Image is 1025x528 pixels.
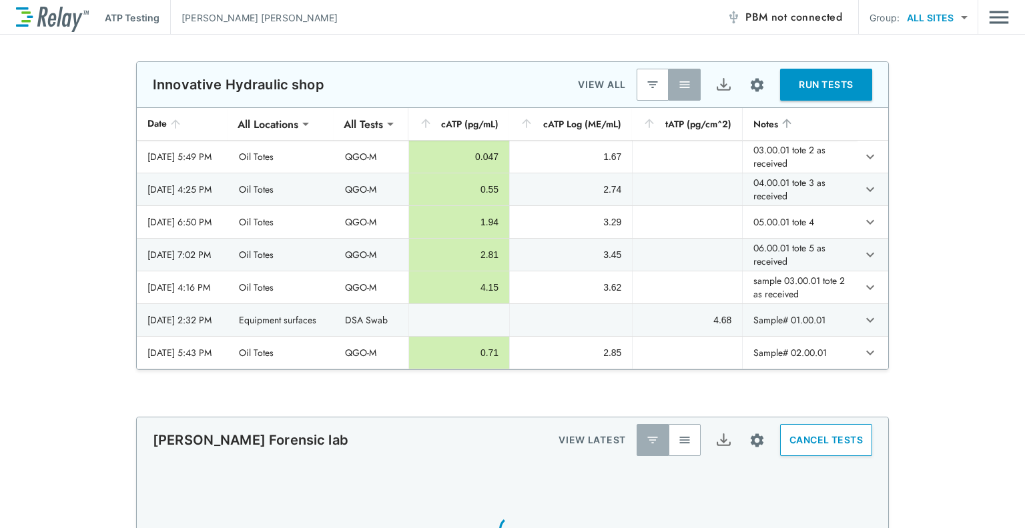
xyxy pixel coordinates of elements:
[646,433,659,447] img: Latest
[228,304,334,336] td: Equipment surfaces
[147,183,218,196] div: [DATE] 4:25 PM
[643,116,731,132] div: tATP (pg/cm^2)
[334,337,408,369] td: QGO-M
[780,69,872,101] button: RUN TESTS
[147,346,218,359] div: [DATE] 5:43 PM
[105,11,159,25] p: ATP Testing
[147,313,218,327] div: [DATE] 2:32 PM
[334,304,408,336] td: DSA Swab
[228,337,334,369] td: Oil Totes
[182,11,338,25] p: [PERSON_NAME] [PERSON_NAME]
[715,432,732,449] img: Export Icon
[334,271,408,303] td: QGO-M
[334,173,408,205] td: QGO-M
[334,111,392,137] div: All Tests
[742,206,856,238] td: 05.00.01 tote 4
[749,432,765,449] img: Settings Icon
[137,108,888,369] table: sticky table
[721,4,847,31] button: PBM not connected
[742,239,856,271] td: 06.00.01 tote 5 as received
[420,346,498,359] div: 0.71
[521,248,621,261] div: 3.45
[727,11,740,24] img: Offline Icon
[678,433,691,447] img: View All
[707,69,739,101] button: Export
[228,173,334,205] td: Oil Totes
[16,3,89,32] img: LuminUltra Relay
[228,141,334,173] td: Oil Totes
[646,78,659,91] img: Latest
[559,432,626,448] p: VIEW LATEST
[859,243,882,266] button: expand row
[228,206,334,238] td: Oil Totes
[147,215,218,229] div: [DATE] 6:50 PM
[521,281,621,294] div: 3.62
[859,211,882,233] button: expand row
[147,248,218,261] div: [DATE] 7:02 PM
[742,271,856,303] td: sample 03.00.01 tote 2 as received
[419,116,498,132] div: cATP (pg/mL)
[153,432,348,448] p: [PERSON_NAME] Forensic lab
[521,346,621,359] div: 2.85
[420,215,498,229] div: 1.94
[870,11,900,25] p: Group:
[334,206,408,238] td: QGO-M
[521,215,621,229] div: 3.29
[859,341,882,364] button: expand row
[859,178,882,201] button: expand row
[739,423,775,458] button: Site setup
[147,150,218,163] div: [DATE] 5:49 PM
[742,304,856,336] td: Sample# 01.00.01
[228,271,334,303] td: Oil Totes
[715,77,732,93] img: Export Icon
[989,5,1009,30] img: Drawer Icon
[334,141,408,173] td: QGO-M
[859,145,882,168] button: expand row
[742,173,856,205] td: 04.00.01 tote 3 as received
[643,313,731,327] div: 4.68
[707,424,739,456] button: Export
[147,281,218,294] div: [DATE] 4:16 PM
[420,248,498,261] div: 2.81
[228,239,334,271] td: Oil Totes
[420,150,498,163] div: 0.047
[771,9,842,25] span: not connected
[228,111,308,137] div: All Locations
[742,337,856,369] td: Sample# 02.00.01
[859,309,882,331] button: expand row
[137,108,228,141] th: Date
[420,281,498,294] div: 4.15
[520,116,621,132] div: cATP Log (ME/mL)
[859,276,882,299] button: expand row
[678,78,691,91] img: View All
[745,8,842,27] span: PBM
[780,424,872,456] button: CANCEL TESTS
[989,5,1009,30] button: Main menu
[749,77,765,93] img: Settings Icon
[739,67,775,103] button: Site setup
[753,116,845,132] div: Notes
[521,150,621,163] div: 1.67
[742,141,856,173] td: 03.00.01 tote 2 as received
[578,77,626,93] p: VIEW ALL
[153,77,324,93] p: Innovative Hydraulic shop
[825,488,1012,518] iframe: Resource center
[521,183,621,196] div: 2.74
[334,239,408,271] td: QGO-M
[420,183,498,196] div: 0.55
